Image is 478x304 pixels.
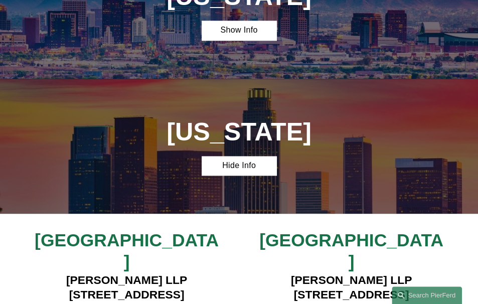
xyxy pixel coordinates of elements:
a: Show Info [202,21,276,40]
a: Hide Info [202,156,276,176]
span: [GEOGRAPHIC_DATA] [259,230,443,272]
a: Search this site [392,286,462,304]
span: [GEOGRAPHIC_DATA] [35,230,219,272]
h1: [US_STATE] [145,117,333,146]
